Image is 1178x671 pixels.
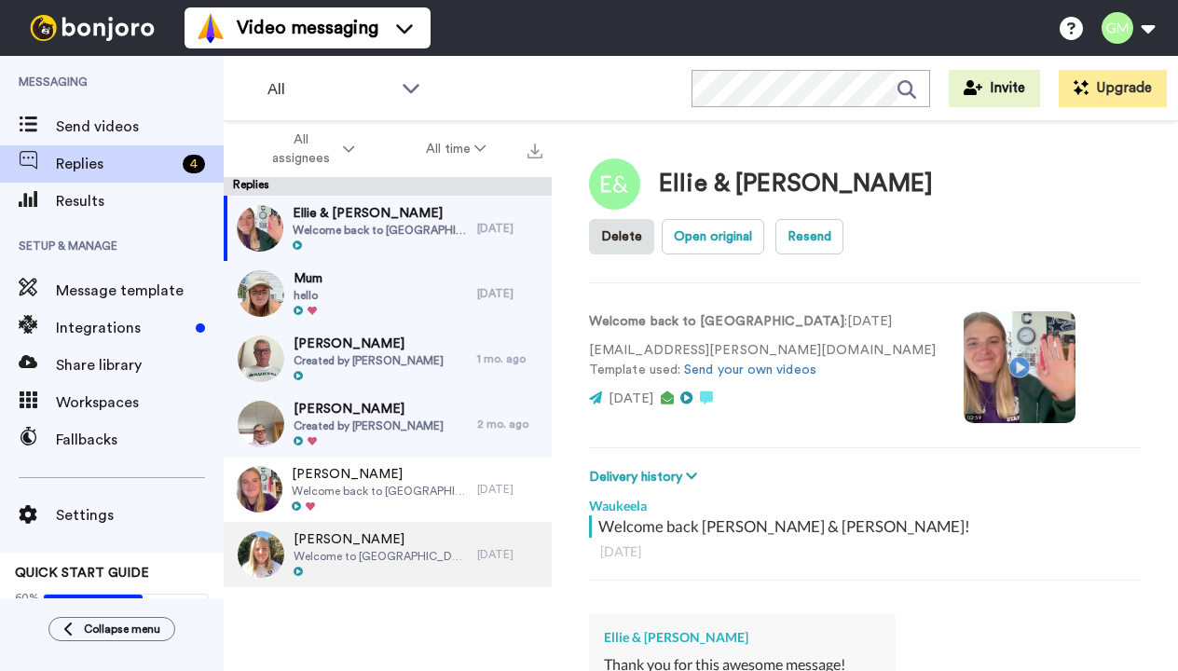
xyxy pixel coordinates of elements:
[294,400,444,418] span: [PERSON_NAME]
[292,484,468,499] span: Welcome back to [GEOGRAPHIC_DATA] summer 2026
[589,341,936,380] p: [EMAIL_ADDRESS][PERSON_NAME][DOMAIN_NAME] Template used:
[267,78,392,101] span: All
[1059,70,1167,107] button: Upgrade
[949,70,1040,107] button: Invite
[662,219,764,254] button: Open original
[227,123,390,175] button: All assignees
[293,223,468,238] span: Welcome back to [GEOGRAPHIC_DATA]
[224,326,552,391] a: [PERSON_NAME]Created by [PERSON_NAME]1 mo. ago
[22,15,162,41] img: bj-logo-header-white.svg
[224,391,552,457] a: [PERSON_NAME]Created by [PERSON_NAME]2 mo. ago
[775,219,843,254] button: Resend
[477,547,542,562] div: [DATE]
[684,363,816,377] a: Send your own videos
[294,353,444,368] span: Created by [PERSON_NAME]
[56,354,224,377] span: Share library
[56,153,175,175] span: Replies
[224,457,552,522] a: [PERSON_NAME]Welcome back to [GEOGRAPHIC_DATA] summer 2026[DATE]
[477,351,542,366] div: 1 mo. ago
[238,270,284,317] img: 9b448b19-ca3e-4135-98d2-986de9e25ff1-thumb.jpg
[56,190,224,212] span: Results
[56,317,188,339] span: Integrations
[589,219,654,254] button: Delete
[237,205,283,252] img: 33d902db-9d23-4d04-803c-370475620bc5-thumb.jpg
[294,288,322,303] span: hello
[292,465,468,484] span: [PERSON_NAME]
[237,15,378,41] span: Video messaging
[294,418,444,433] span: Created by [PERSON_NAME]
[48,617,175,641] button: Collapse menu
[238,531,284,578] img: 04e5562a-e0a7-4ba4-8808-251fc4b11b88-thumb.jpg
[224,522,552,587] a: [PERSON_NAME]Welcome to [GEOGRAPHIC_DATA]![DATE]
[15,590,39,605] span: 60%
[183,155,205,173] div: 4
[294,530,468,549] span: [PERSON_NAME]
[604,628,881,647] div: Ellie & [PERSON_NAME]
[196,13,226,43] img: vm-color.svg
[56,504,224,527] span: Settings
[294,269,322,288] span: Mum
[589,315,844,328] strong: Welcome back to [GEOGRAPHIC_DATA]
[589,487,1141,515] div: Waukeela
[224,261,552,326] a: Mumhello[DATE]
[477,482,542,497] div: [DATE]
[56,280,224,302] span: Message template
[390,132,523,166] button: All time
[15,567,149,580] span: QUICK START GUIDE
[477,417,542,431] div: 2 mo. ago
[264,130,339,168] span: All assignees
[238,401,284,447] img: 448ca1ec-abe2-4e11-b68c-f4c91e9e234c-thumb.jpg
[659,171,933,198] div: Ellie & [PERSON_NAME]
[56,391,224,414] span: Workspaces
[56,116,224,138] span: Send videos
[294,335,444,353] span: [PERSON_NAME]
[589,312,936,332] p: : [DATE]
[56,429,224,451] span: Fallbacks
[84,622,160,637] span: Collapse menu
[598,515,1136,538] div: Welcome back [PERSON_NAME] & [PERSON_NAME]!
[589,158,640,210] img: Image of Ellie & Addy Struble
[236,466,282,513] img: 8dd6f5dc-8cf5-4e33-bdb2-f4df7b3a45c5-thumb.jpg
[224,196,552,261] a: Ellie & [PERSON_NAME]Welcome back to [GEOGRAPHIC_DATA][DATE]
[477,221,542,236] div: [DATE]
[527,144,542,158] img: export.svg
[238,335,284,382] img: 2f626999-e1a4-4f1b-9c15-e792f9c3fcf8-thumb.jpg
[294,549,468,564] span: Welcome to [GEOGRAPHIC_DATA]!
[609,392,653,405] span: [DATE]
[522,135,548,163] button: Export all results that match these filters now.
[600,542,1130,561] div: [DATE]
[293,204,468,223] span: Ellie & [PERSON_NAME]
[589,467,703,487] button: Delivery history
[477,286,542,301] div: [DATE]
[224,177,552,196] div: Replies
